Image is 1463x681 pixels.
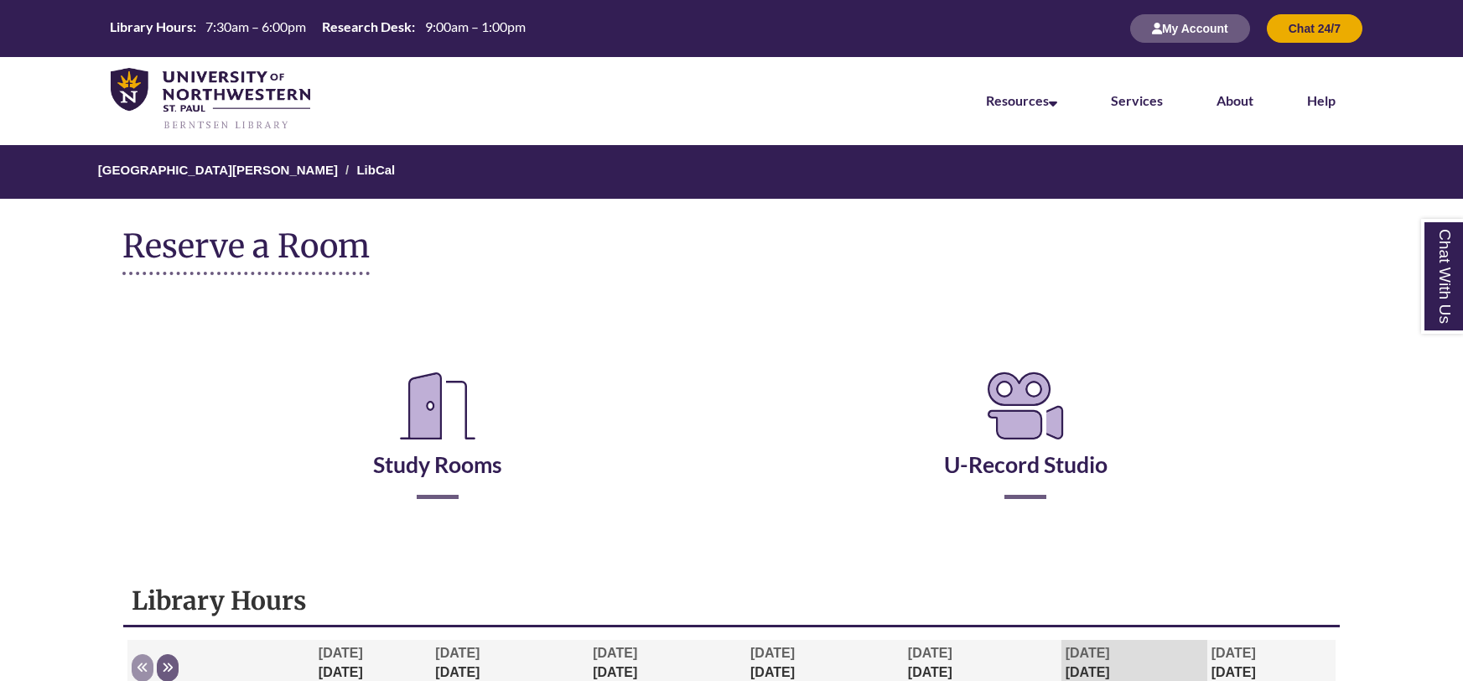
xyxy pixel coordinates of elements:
[103,18,532,39] a: Hours Today
[103,18,532,38] table: Hours Today
[1130,14,1250,43] button: My Account
[986,92,1057,108] a: Resources
[1111,92,1163,108] a: Services
[750,646,795,660] span: [DATE]
[425,18,526,34] span: 9:00am – 1:00pm
[111,68,310,131] img: UNWSP Library Logo
[1130,21,1250,35] a: My Account
[593,646,637,660] span: [DATE]
[122,228,370,275] h1: Reserve a Room
[1066,646,1110,660] span: [DATE]
[435,646,480,660] span: [DATE]
[1211,646,1256,660] span: [DATE]
[1307,92,1336,108] a: Help
[98,163,338,177] a: [GEOGRAPHIC_DATA][PERSON_NAME]
[205,18,306,34] span: 7:30am – 6:00pm
[356,163,395,177] a: LibCal
[944,409,1108,478] a: U-Record Studio
[1217,92,1253,108] a: About
[122,317,1341,548] div: Reserve a Room
[103,18,199,36] th: Library Hours:
[908,646,952,660] span: [DATE]
[132,585,1331,616] h1: Library Hours
[1267,21,1362,35] a: Chat 24/7
[315,18,418,36] th: Research Desk:
[319,646,363,660] span: [DATE]
[122,145,1341,199] nav: Breadcrumb
[1267,14,1362,43] button: Chat 24/7
[373,409,502,478] a: Study Rooms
